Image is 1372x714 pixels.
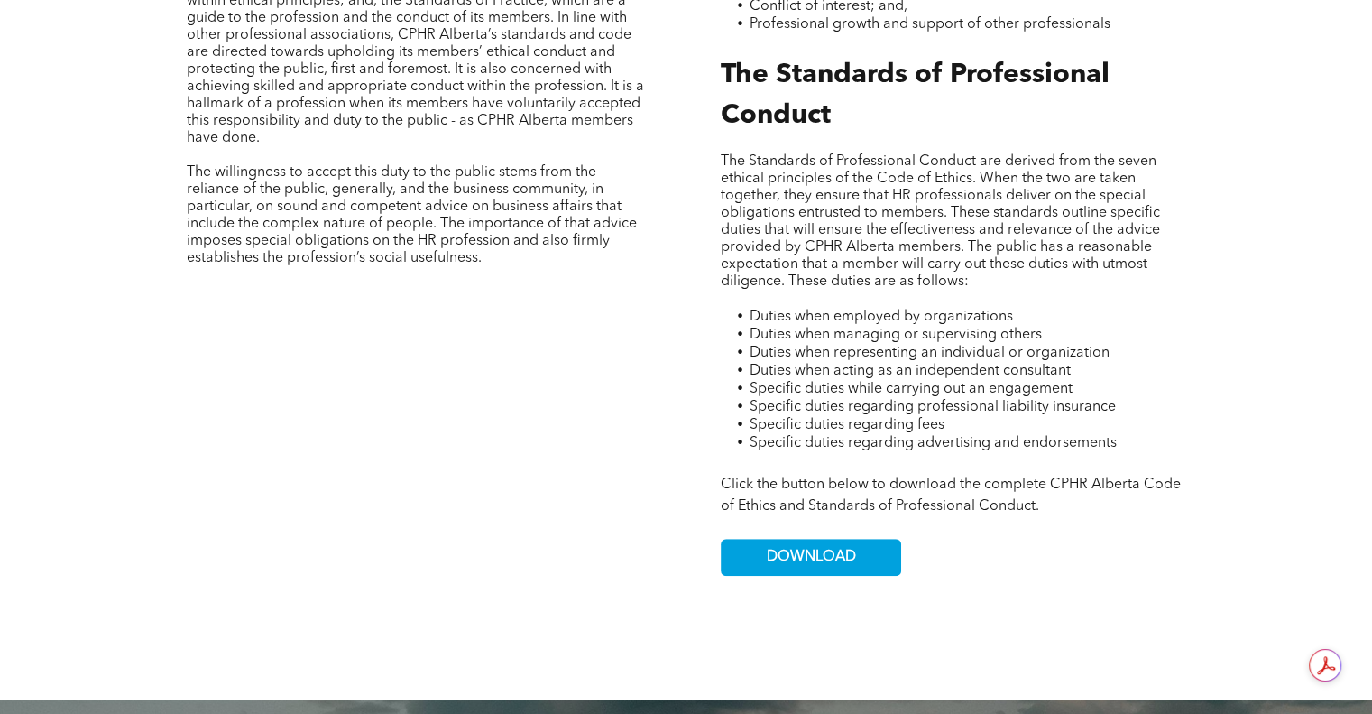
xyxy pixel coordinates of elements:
[750,310,1013,324] span: Duties when employed by organizations
[750,17,1110,32] span: Professional growth and support of other professionals
[750,400,1116,414] span: Specific duties regarding professional liability insurance
[721,154,1160,289] span: The Standards of Professional Conduct are derived from the seven ethical principles of the Code o...
[721,61,1110,129] span: The Standards of Professional Conduct
[750,364,1071,378] span: Duties when acting as an independent consultant
[750,328,1042,342] span: Duties when managing or supervising others
[750,346,1110,360] span: Duties when representing an individual or organization
[721,539,901,576] a: DOWNLOAD
[187,165,637,265] span: The willingness to accept this duty to the public stems from the reliance of the public, generall...
[750,382,1073,396] span: Specific duties while carrying out an engagement
[750,436,1117,450] span: Specific duties regarding advertising and endorsements
[750,418,944,432] span: Specific duties regarding fees
[721,478,1181,514] span: Click the button below to download the complete CPHR Alberta Code of Ethics and Standards of Prof...
[767,549,856,566] span: DOWNLOAD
